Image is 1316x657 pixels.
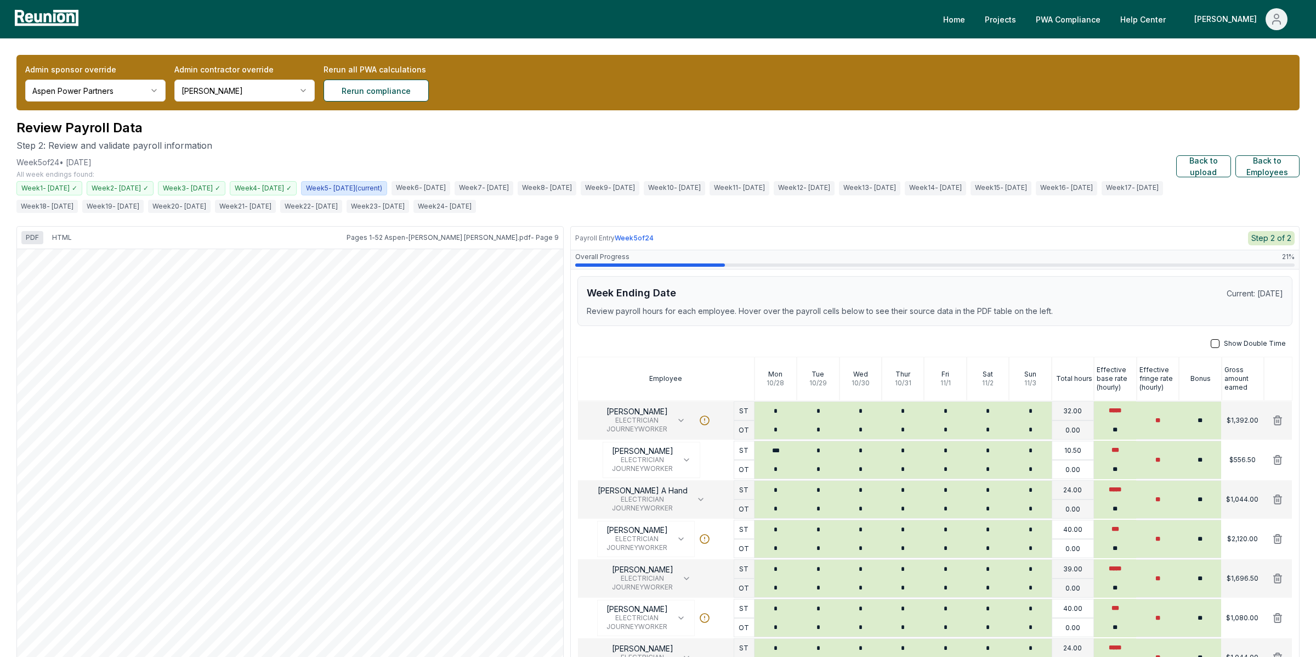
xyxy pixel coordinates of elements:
[934,8,1305,30] nav: Main
[1063,486,1082,495] p: 24.00
[1097,366,1136,392] p: Effective base rate (hourly)
[1194,8,1261,30] div: [PERSON_NAME]
[739,565,748,574] p: ST
[615,234,654,243] span: Week 5 of 24
[587,305,1283,317] p: Review payroll hours for each employee. Hover over the payroll cells below to see their source da...
[598,486,688,495] p: [PERSON_NAME] A Hand
[1065,505,1080,514] p: 0.00
[1227,574,1258,583] p: $1,696.50
[1065,624,1080,632] p: 0.00
[413,200,476,213] span: Week 24 - [DATE]
[16,156,92,168] p: Week 5 of 24 • [DATE]
[392,181,450,195] span: Week 6 - [DATE]
[644,181,705,195] span: Week 10 - [DATE]
[1063,604,1082,613] p: 40.00
[1036,181,1097,195] span: Week 16 - [DATE]
[16,139,1176,152] p: Step 2: Review and validate payroll information
[612,583,673,592] span: JOURNEYWORKER
[575,252,629,261] span: Overall Progress
[1027,8,1109,30] a: PWA Compliance
[1235,155,1300,177] button: Back to Employees
[324,64,464,75] label: Rerun all PWA calculations
[1248,231,1295,245] div: Step 2 of 2
[87,181,154,195] span: Week 2 - [DATE]
[606,407,668,416] p: [PERSON_NAME]
[739,407,748,415] p: ST
[347,233,559,242] span: Pages 1-52 Aspen-[PERSON_NAME] [PERSON_NAME].pdf - Page 9
[649,374,682,383] p: Employee
[606,622,668,631] span: JOURNEYWORKER
[455,181,513,195] span: Week 7 - [DATE]
[606,425,668,434] span: JOURNEYWORKER
[606,416,668,425] span: ELECTRICIAN
[812,370,824,379] p: Tue
[1065,544,1080,553] p: 0.00
[301,181,387,195] span: Week 5 - [DATE] (current)
[941,370,949,379] p: Fri
[280,200,342,213] span: Week 22 - [DATE]
[148,200,211,213] span: Week 20 - [DATE]
[895,379,911,388] p: 10 / 31
[976,8,1025,30] a: Projects
[1176,155,1231,177] button: Back to upload
[612,644,673,653] p: [PERSON_NAME]
[25,64,166,75] label: Admin sponsor override
[606,543,668,552] span: JOURNEYWORKER
[1063,525,1082,534] p: 40.00
[598,495,688,504] span: ELECTRICIAN
[518,181,576,195] span: Week 8 - [DATE]
[215,200,276,213] span: Week 21 - [DATE]
[739,525,748,534] p: ST
[581,181,639,195] span: Week 9 - [DATE]
[612,447,673,456] p: [PERSON_NAME]
[606,605,668,614] p: [PERSON_NAME]
[612,565,673,574] p: [PERSON_NAME]
[739,426,749,435] p: OT
[710,181,769,195] span: Week 11 - [DATE]
[16,181,82,195] span: Week 1 - [DATE]
[1229,456,1256,464] p: $556.50
[852,379,870,388] p: 10 / 30
[739,544,749,553] p: OT
[971,181,1031,195] span: Week 15 - [DATE]
[16,119,1176,137] h1: Review Payroll Data
[940,379,951,388] p: 11 / 1
[1063,565,1082,574] p: 39.00
[983,370,993,379] p: Sat
[606,526,668,535] p: [PERSON_NAME]
[1139,366,1179,392] p: Effective fringe rate (hourly)
[1065,465,1080,474] p: 0.00
[1064,446,1081,455] p: 10.50
[739,644,748,653] p: ST
[72,184,77,192] span: ✓
[230,181,297,195] span: Week 4 - [DATE]
[1185,8,1296,30] button: [PERSON_NAME]
[739,486,748,495] p: ST
[1227,535,1258,543] p: $2,120.00
[1056,374,1092,383] p: Total hours
[612,574,673,583] span: ELECTRICIAN
[1065,426,1080,435] p: 0.00
[612,456,673,464] span: ELECTRICIAN
[1190,374,1211,383] p: Bonus
[839,181,900,195] span: Week 13 - [DATE]
[1226,495,1258,504] p: $1,044.00
[347,200,409,213] span: Week 23 - [DATE]
[82,200,144,213] span: Week 19 - [DATE]
[1063,407,1082,415] p: 32.00
[1227,289,1283,298] span: Current: [DATE]
[606,614,668,622] span: ELECTRICIAN
[16,170,1176,179] p: All week endings found:
[143,184,149,192] span: ✓
[767,379,784,388] p: 10 / 28
[1226,614,1258,622] p: $1,080.00
[768,370,782,379] p: Mon
[1102,181,1163,195] span: Week 17 - [DATE]
[1111,8,1175,30] a: Help Center
[739,584,749,593] p: OT
[1065,584,1080,593] p: 0.00
[48,231,76,244] button: HTML
[286,184,292,192] span: ✓
[934,8,974,30] a: Home
[1282,252,1295,261] span: 21 %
